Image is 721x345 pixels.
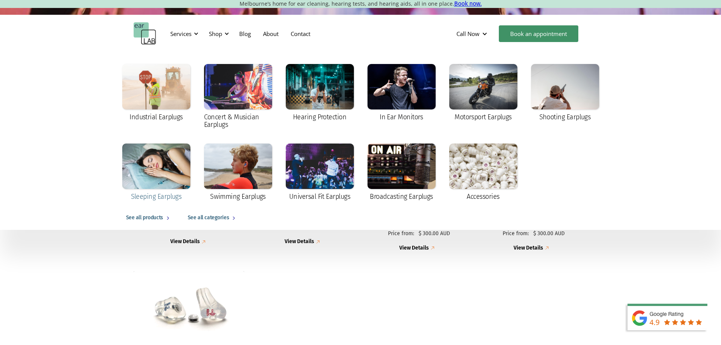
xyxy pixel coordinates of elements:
div: Hearing Protection [293,113,346,121]
div: Swimming Earplugs [210,193,266,200]
a: Shooting Earplugs [527,60,603,126]
a: Sleeping Earplugs [118,140,194,206]
div: Sleeping Earplugs [131,193,182,200]
div: Services [166,22,201,45]
div: See all products [126,213,163,222]
a: Hearing Protection [282,60,358,126]
div: View Details [285,239,314,245]
div: Accessories [467,193,499,200]
div: Services [170,30,192,37]
a: See all categories [180,206,246,230]
p: Price from: [500,231,531,237]
a: Concert & Musician Earplugs [200,60,276,134]
div: Concert & Musician Earplugs [204,113,272,128]
div: Broadcasting Earplugs [370,193,433,200]
a: Contact [285,23,316,45]
div: View Details [170,239,200,245]
a: About [257,23,285,45]
div: Shop [204,22,231,45]
a: Book an appointment [499,25,578,42]
p: Price from: [385,231,417,237]
a: Blog [233,23,257,45]
div: Call Now [456,30,480,37]
div: Industrial Earplugs [129,113,183,121]
div: Shooting Earplugs [539,113,591,121]
div: View Details [399,245,429,251]
div: Motorsport Earplugs [455,113,512,121]
p: $ 300.00 AUD [419,231,450,237]
div: See all categories [188,213,229,222]
a: Industrial Earplugs [118,60,194,126]
div: In Ear Monitors [380,113,423,121]
a: Swimming Earplugs [200,140,276,206]
div: Call Now [450,22,495,45]
a: In Ear Monitors [364,60,439,126]
p: $ 300.00 AUD [533,231,565,237]
a: Motorsport Earplugs [445,60,521,126]
a: Broadcasting Earplugs [364,140,439,206]
div: Shop [209,30,222,37]
div: Universal Fit Earplugs [289,193,350,200]
a: home [134,22,156,45]
a: See all products [118,206,180,230]
div: View Details [514,245,543,251]
a: Accessories [445,140,521,206]
a: Universal Fit Earplugs [282,140,358,206]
